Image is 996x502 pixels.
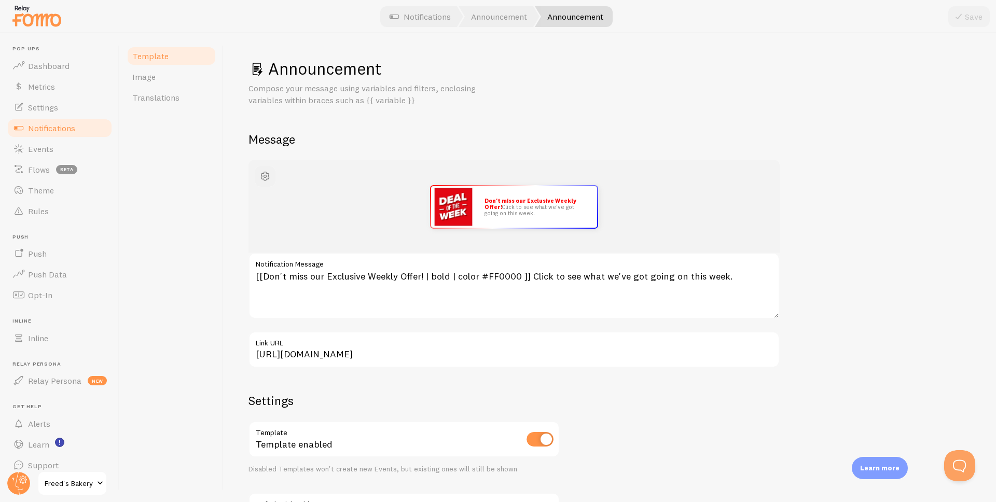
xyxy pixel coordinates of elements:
[56,165,77,174] span: beta
[248,393,560,409] h2: Settings
[6,97,113,118] a: Settings
[28,185,54,196] span: Theme
[248,331,780,349] label: Link URL
[6,76,113,97] a: Metrics
[6,55,113,76] a: Dashboard
[11,3,63,29] img: fomo-relay-logo-orange.svg
[6,264,113,285] a: Push Data
[248,421,560,459] div: Template enabled
[852,457,908,479] div: Learn more
[55,438,64,447] svg: <p>Watch New Feature Tutorials!</p>
[6,285,113,305] a: Opt-In
[28,460,59,470] span: Support
[12,318,113,325] span: Inline
[6,370,113,391] a: Relay Persona new
[6,201,113,221] a: Rules
[28,290,52,300] span: Opt-In
[6,118,113,138] a: Notifications
[126,46,217,66] a: Template
[248,82,497,106] p: Compose your message using variables and filters, enclosing variables within braces such as {{ va...
[28,439,49,450] span: Learn
[860,463,900,473] p: Learn more
[6,138,113,159] a: Events
[28,164,50,175] span: Flows
[28,375,81,386] span: Relay Persona
[248,465,560,474] div: Disabled Templates won't create new Events, but existing ones will still be shown
[132,51,169,61] span: Template
[6,413,113,434] a: Alerts
[28,333,48,343] span: Inline
[28,123,75,133] span: Notifications
[944,450,975,481] iframe: Help Scout Beacon - Open
[88,376,107,385] span: new
[6,180,113,201] a: Theme
[6,243,113,264] a: Push
[12,234,113,241] span: Push
[28,269,67,280] span: Push Data
[12,403,113,410] span: Get Help
[485,197,576,211] strong: Don't miss our Exclusive Weekly Offer!
[12,46,113,52] span: Pop-ups
[132,72,156,82] span: Image
[433,186,474,228] img: Fomo
[12,361,113,368] span: Relay Persona
[132,92,179,103] span: Translations
[248,253,780,270] label: Notification Message
[28,248,47,259] span: Push
[28,144,53,154] span: Events
[6,159,113,180] a: Flows beta
[28,81,55,92] span: Metrics
[28,102,58,113] span: Settings
[126,66,217,87] a: Image
[6,434,113,455] a: Learn
[28,419,50,429] span: Alerts
[248,58,971,79] h1: Announcement
[485,198,585,216] p: Click to see what we've got going on this week.
[6,328,113,348] a: Inline
[6,455,113,476] a: Support
[126,87,217,108] a: Translations
[28,206,49,216] span: Rules
[37,471,107,496] a: Freed's Bakery
[45,477,94,490] span: Freed's Bakery
[28,61,70,71] span: Dashboard
[248,131,971,147] h2: Message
